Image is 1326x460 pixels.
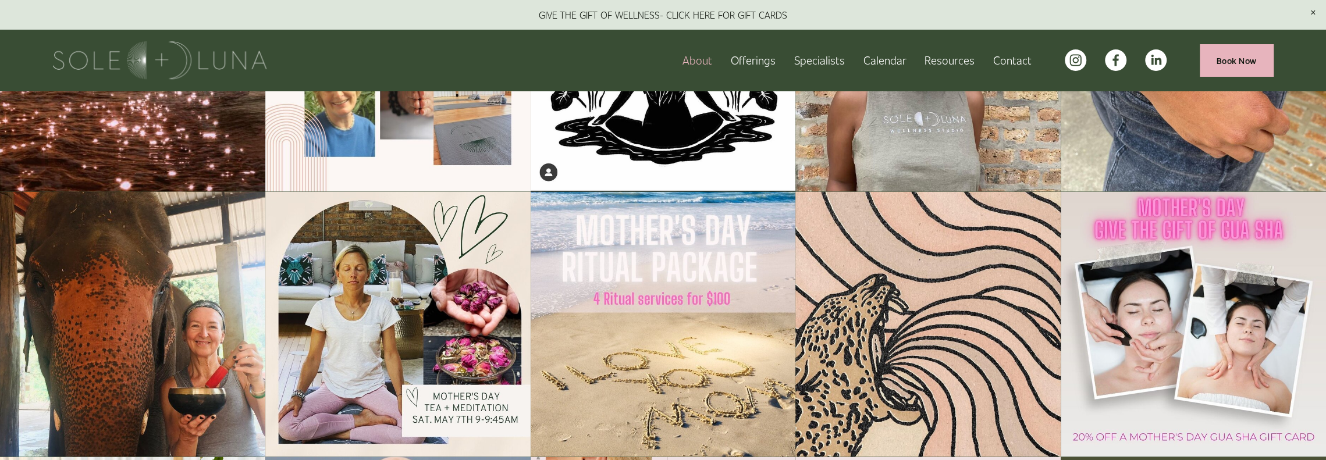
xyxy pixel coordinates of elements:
img: Mother&rsquo;s Day is around the corner&hellip; treat the mamas in your life to a Gua Sha Facial.... [1061,191,1326,457]
img: &quot;courage is our heartfelt participation with life&quot; -David Whyte Join Carrie Tuesday at ... [795,191,1062,457]
a: Specialists [794,50,844,70]
a: folder dropdown [925,50,975,70]
a: Contact [993,50,1032,70]
a: folder dropdown [731,50,776,70]
img: Another way to treat Mama! Grab a Mother&rsquo;s Day Sole + Luna Ritual 4 pack! For $100, receive... [531,191,796,457]
img: Sole + Luna [53,41,266,79]
span: Resources [925,51,975,69]
a: About [682,50,712,70]
a: Book Now [1200,44,1273,76]
span: Offerings [731,51,776,69]
a: facebook-unauth [1105,49,1126,71]
a: Calendar [863,50,906,70]
a: instagram-unauth [1065,49,1086,71]
img: MOTHER&rsquo;S DAY TEA + MEDITATION w/ CARRIE SATURDAY, MAY 7th, 9:00-9:45AM Drink your tea slowl... [265,191,531,457]
a: LinkedIn [1145,49,1167,71]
